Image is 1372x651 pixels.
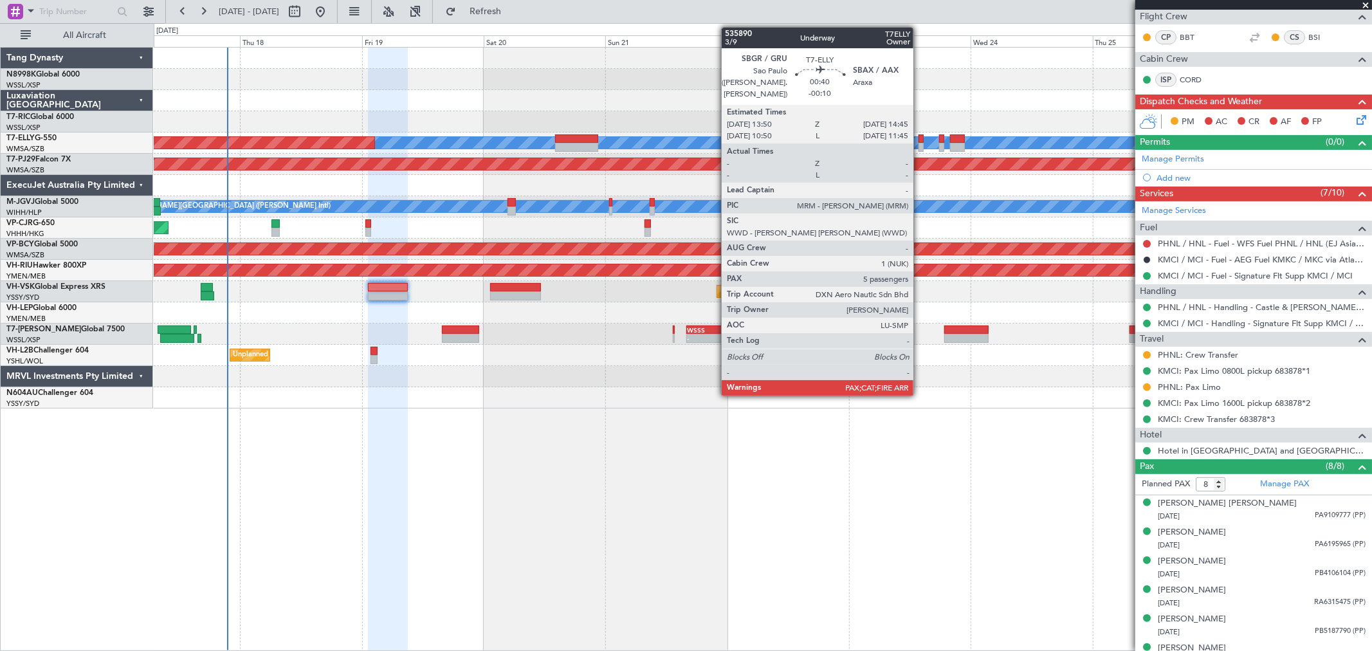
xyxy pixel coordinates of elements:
span: Flight Crew [1140,10,1187,24]
div: Sun 21 [605,35,727,47]
a: KMCI / MCI - Fuel - AEG Fuel KMKC / MKC via Atlantic (EJ Asia Only) [1158,254,1366,265]
span: (8/8) [1326,459,1344,473]
span: VH-RIU [6,262,33,270]
a: BSI [1308,32,1337,43]
a: Manage Permits [1142,153,1204,166]
span: Fuel [1140,221,1157,235]
a: WSSL/XSP [6,80,41,90]
div: [DATE] [156,26,178,37]
span: T7-RIC [6,113,30,121]
span: PA6195965 (PP) [1315,539,1366,550]
span: PM [1182,116,1194,129]
a: PHNL: Pax Limo [1158,381,1221,392]
span: Pax [1140,459,1154,474]
div: Planned Maint Sydney ([PERSON_NAME] Intl) [720,282,870,301]
a: M-JGVJGlobal 5000 [6,198,78,206]
a: YSHL/WOL [6,356,43,366]
a: WSSL/XSP [6,335,41,345]
a: Manage PAX [1260,478,1309,491]
span: PB5187790 (PP) [1315,626,1366,637]
span: VH-LEP [6,304,33,312]
div: [PERSON_NAME] [1158,584,1226,597]
a: VH-L2BChallenger 604 [6,347,89,354]
span: [DATE] [1158,540,1180,550]
div: CP [1155,30,1176,44]
a: PHNL / HNL - Handling - Castle & [PERSON_NAME] Avn PHNL / HNL [1158,302,1366,313]
span: PB4106104 (PP) [1315,568,1366,579]
button: All Aircraft [14,25,140,46]
span: PA9109777 (PP) [1315,510,1366,521]
span: All Aircraft [33,31,136,40]
span: [DATE] [1158,569,1180,579]
div: Add new [1157,172,1366,183]
span: Hotel [1140,428,1162,443]
span: Refresh [459,7,513,16]
button: Refresh [439,1,517,22]
div: Unplanned Maint [GEOGRAPHIC_DATA] ([GEOGRAPHIC_DATA]) [233,345,445,365]
span: Cabin Crew [1140,52,1188,67]
span: Travel [1140,332,1164,347]
span: CR [1249,116,1259,129]
div: CS [1284,30,1305,44]
span: (0/0) [1326,135,1344,149]
div: [PERSON_NAME] [1158,526,1226,539]
span: (7/10) [1321,186,1344,199]
span: VH-VSK [6,283,35,291]
a: VHHH/HKG [6,229,44,239]
a: Manage Services [1142,205,1206,217]
a: T7-PJ29Falcon 7X [6,156,71,163]
span: T7-PJ29 [6,156,35,163]
a: WMSA/SZB [6,144,44,154]
a: WSSL/XSP [6,123,41,133]
a: WMSA/SZB [6,165,44,175]
span: N8998K [6,71,36,78]
a: KMCI: Pax Limo 0800L pickup 683878*1 [1158,365,1310,376]
a: VP-BCYGlobal 5000 [6,241,78,248]
a: KMCI / MCI - Handling - Signature Flt Supp KMCI / MCI [1158,318,1366,329]
span: N604AU [6,389,38,397]
div: Fri 19 [362,35,484,47]
span: [DATE] [1158,511,1180,521]
a: CORD [1180,74,1209,86]
div: Thu 25 [1093,35,1214,47]
span: AC [1216,116,1227,129]
div: Sat 20 [484,35,605,47]
a: WMSA/SZB [6,250,44,260]
a: VP-CJRG-650 [6,219,55,227]
span: T7-ELLY [6,134,35,142]
a: Hotel in [GEOGRAPHIC_DATA] and [GEOGRAPHIC_DATA]. [1158,445,1366,456]
a: PHNL: Crew Transfer [1158,349,1238,360]
a: VH-RIUHawker 800XP [6,262,86,270]
a: WIHH/HLP [6,208,42,217]
span: T7-[PERSON_NAME] [6,325,81,333]
a: VH-VSKGlobal Express XRS [6,283,105,291]
div: EGGW [719,326,751,334]
span: FP [1312,116,1322,129]
a: KMCI: Crew Transfer 683878*3 [1158,414,1275,425]
a: YMEN/MEB [6,314,46,324]
a: PHNL / HNL - Fuel - WFS Fuel PHNL / HNL (EJ Asia Only) [1158,238,1366,249]
span: [DATE] [1158,627,1180,637]
div: - [719,335,751,342]
div: Mon 22 [727,35,849,47]
span: Services [1140,187,1173,201]
a: YSSY/SYD [6,399,39,408]
div: Wed 17 [118,35,240,47]
a: N8998KGlobal 6000 [6,71,80,78]
div: [PERSON_NAME] [1158,555,1226,568]
a: N604AUChallenger 604 [6,389,93,397]
div: [PERSON_NAME] [PERSON_NAME] [1158,497,1297,510]
span: AF [1281,116,1291,129]
input: Trip Number [39,2,113,21]
label: Planned PAX [1142,478,1190,491]
span: Dispatch Checks and Weather [1140,95,1262,109]
a: T7-[PERSON_NAME]Global 7500 [6,325,125,333]
div: [PERSON_NAME][GEOGRAPHIC_DATA] ([PERSON_NAME] Intl) [122,197,331,216]
div: Thu 18 [240,35,361,47]
div: - [688,335,720,342]
span: VH-L2B [6,347,33,354]
span: VP-BCY [6,241,34,248]
a: T7-ELLYG-550 [6,134,57,142]
a: T7-RICGlobal 6000 [6,113,74,121]
span: [DATE] [1158,598,1180,608]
